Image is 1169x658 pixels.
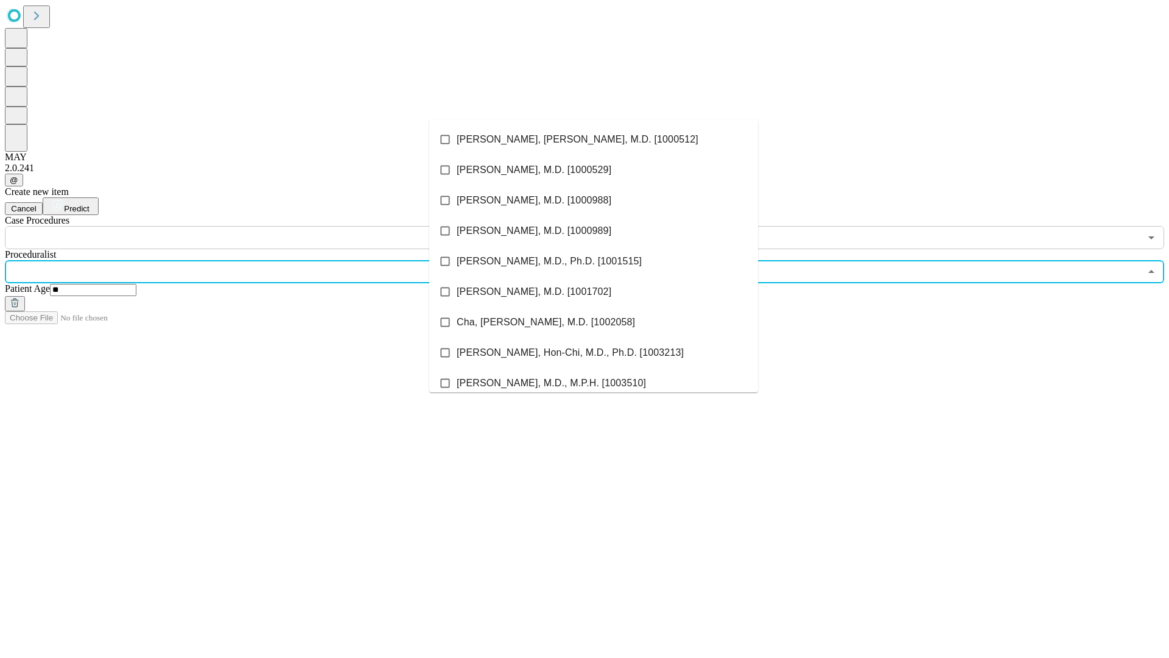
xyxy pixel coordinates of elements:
[457,163,611,177] span: [PERSON_NAME], M.D. [1000529]
[1143,229,1160,246] button: Open
[457,345,684,360] span: [PERSON_NAME], Hon-Chi, M.D., Ph.D. [1003213]
[457,315,635,330] span: Cha, [PERSON_NAME], M.D. [1002058]
[5,283,50,294] span: Patient Age
[5,186,69,197] span: Create new item
[457,193,611,208] span: [PERSON_NAME], M.D. [1000988]
[5,249,56,260] span: Proceduralist
[5,202,43,215] button: Cancel
[1143,263,1160,280] button: Close
[5,174,23,186] button: @
[457,254,642,269] span: [PERSON_NAME], M.D., Ph.D. [1001515]
[457,224,611,238] span: [PERSON_NAME], M.D. [1000989]
[10,175,18,185] span: @
[5,152,1164,163] div: MAY
[11,204,37,213] span: Cancel
[457,132,698,147] span: [PERSON_NAME], [PERSON_NAME], M.D. [1000512]
[5,163,1164,174] div: 2.0.241
[5,215,69,225] span: Scheduled Procedure
[64,204,89,213] span: Predict
[457,285,611,299] span: [PERSON_NAME], M.D. [1001702]
[43,197,99,215] button: Predict
[457,376,646,391] span: [PERSON_NAME], M.D., M.P.H. [1003510]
